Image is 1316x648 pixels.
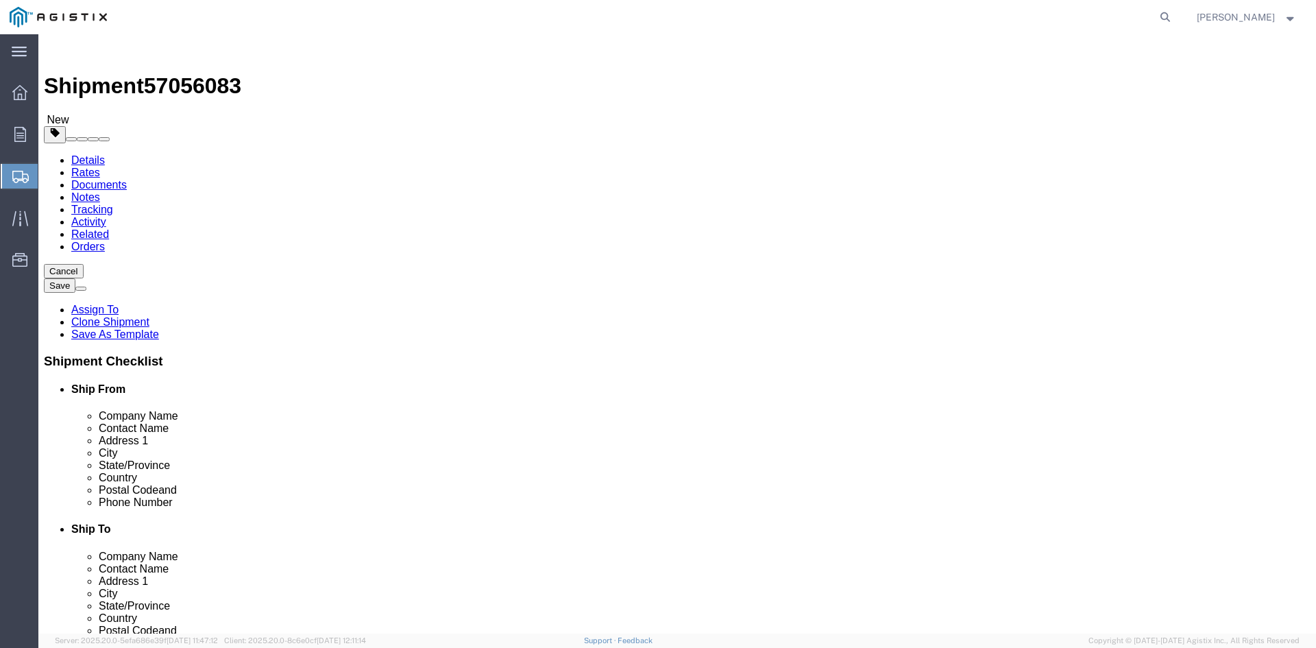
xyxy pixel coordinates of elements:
span: [DATE] 12:11:14 [317,636,366,645]
img: logo [10,7,107,27]
iframe: FS Legacy Container [38,34,1316,634]
span: Copyright © [DATE]-[DATE] Agistix Inc., All Rights Reserved [1088,635,1300,647]
span: Client: 2025.20.0-8c6e0cf [224,636,366,645]
span: Server: 2025.20.0-5efa686e39f [55,636,218,645]
button: [PERSON_NAME] [1196,9,1297,25]
a: Feedback [618,636,653,645]
a: Support [584,636,618,645]
span: [DATE] 11:47:12 [167,636,218,645]
span: Mario Castellanos [1197,10,1275,25]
